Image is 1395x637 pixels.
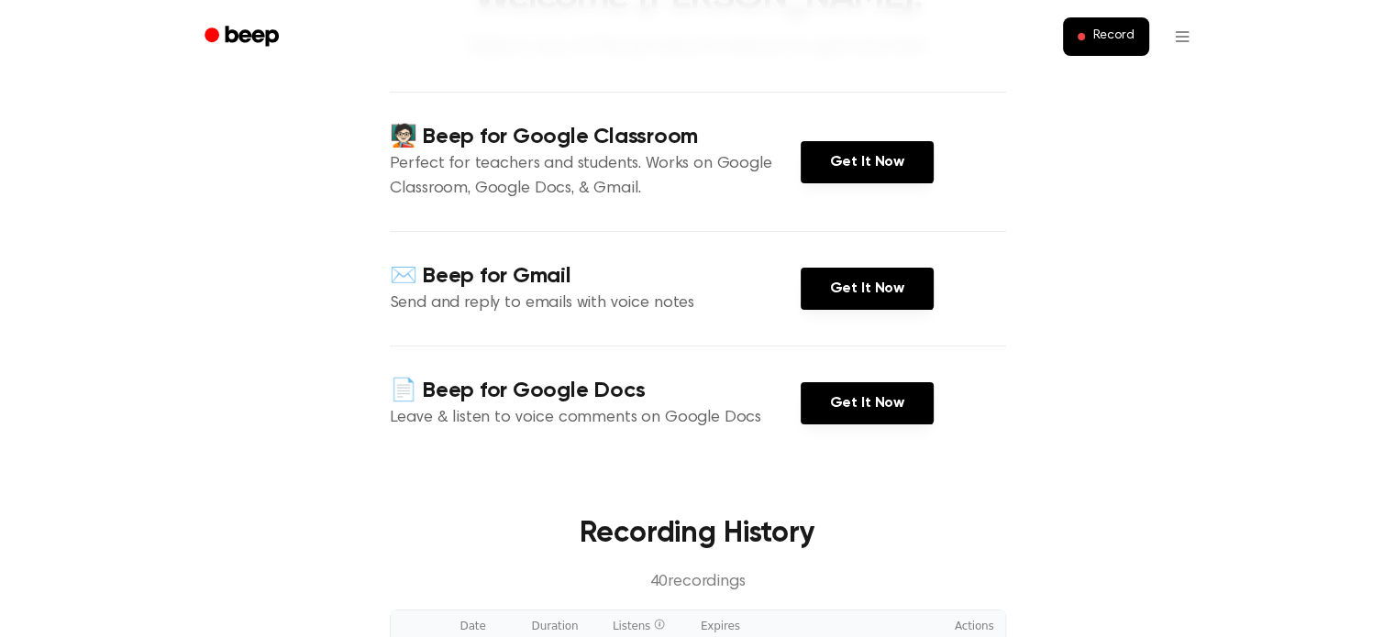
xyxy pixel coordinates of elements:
button: Open menu [1160,15,1204,59]
a: Get It Now [801,268,934,310]
p: Perfect for teachers and students. Works on Google Classroom, Google Docs, & Gmail. [390,152,801,202]
span: Record [1092,28,1134,45]
p: 40 recording s [419,570,977,595]
button: Record [1063,17,1148,56]
a: Get It Now [801,382,934,424]
p: Send and reply to emails with voice notes [390,291,801,316]
span: Listen count reflects other listeners and records at most one play per listener per hour. It excl... [654,619,665,630]
h4: ✉️ Beep for Gmail [390,261,801,291]
h4: 📄 Beep for Google Docs [390,376,801,406]
h4: 🧑🏻‍🏫 Beep for Google Classroom [390,122,801,152]
a: Beep [192,19,295,55]
h3: Recording History [419,511,977,555]
p: Leave & listen to voice comments on Google Docs [390,406,801,431]
a: Get It Now [801,141,934,183]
